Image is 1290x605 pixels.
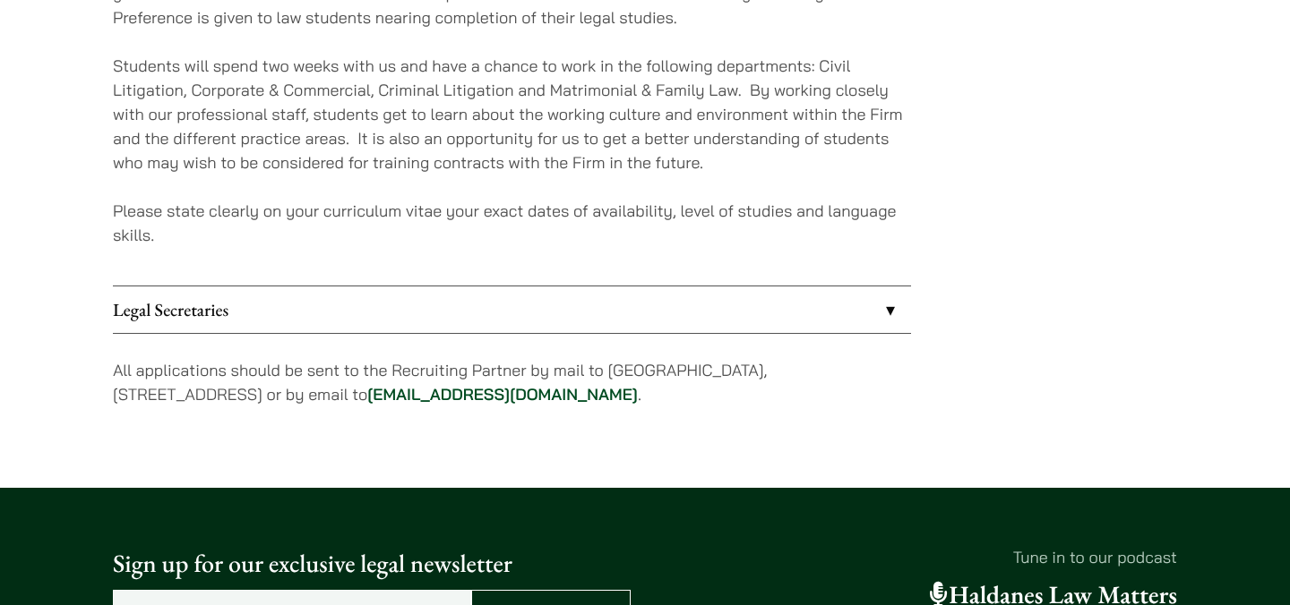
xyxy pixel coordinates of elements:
[367,384,638,405] a: [EMAIL_ADDRESS][DOMAIN_NAME]
[113,545,631,583] p: Sign up for our exclusive legal newsletter
[113,54,911,175] p: Students will spend two weeks with us and have a chance to work in the following departments: Civ...
[659,545,1177,569] p: Tune in to our podcast
[113,286,911,333] a: Legal Secretaries
[113,358,911,406] p: All applications should be sent to the Recruiting Partner by mail to [GEOGRAPHIC_DATA], [STREET_A...
[113,199,911,247] p: Please state clearly on your curriculum vitae your exact dates of availability, level of studies ...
